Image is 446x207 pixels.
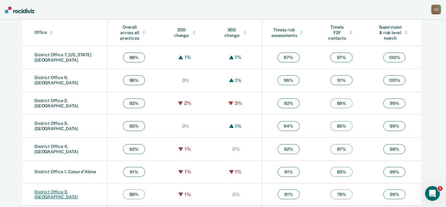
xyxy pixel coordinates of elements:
span: 98 % [123,53,145,62]
span: 100 % [383,75,405,85]
span: 83 % [330,167,353,177]
a: District Office 6, [GEOGRAPHIC_DATA] [34,75,78,85]
th: Toggle SortBy [262,19,315,46]
div: Office [34,30,105,35]
span: 99 % [383,121,405,131]
th: Toggle SortBy [22,19,107,46]
span: 92 % [278,144,300,154]
span: 89 % [330,98,353,108]
a: District Office 4, [GEOGRAPHIC_DATA] [34,144,78,154]
div: 1% [183,169,193,175]
span: 78 % [330,189,353,199]
div: 30D change [173,27,199,38]
span: 96 % [278,75,300,85]
div: 1% [183,192,193,197]
span: 91 % [123,167,145,177]
div: 0% [180,78,191,83]
span: 93 % [123,121,145,131]
a: District Office 3, [GEOGRAPHIC_DATA] [34,189,78,200]
span: 96 % [123,75,145,85]
div: 0% [231,192,242,197]
th: Toggle SortBy [107,19,160,46]
a: District Office 2, [GEOGRAPHIC_DATA] [34,98,78,108]
img: Recidiviz [5,6,34,13]
a: District Office 1, Coeur d'Alene [34,169,96,174]
button: CD [431,5,441,14]
div: 2% [183,100,193,106]
span: 87 % [330,144,353,154]
span: 97 % [278,53,300,62]
div: 0% [231,146,242,152]
span: 91 % [278,189,300,199]
div: 1% [234,78,243,83]
iframe: Intercom live chat [425,186,440,201]
span: 91 % [330,75,353,85]
span: 93 % [123,98,145,108]
span: 99 % [383,167,405,177]
span: 92 % [278,98,300,108]
a: District Office 5, [GEOGRAPHIC_DATA] [34,121,78,131]
div: Overall across all practices [120,24,148,41]
div: 1% [234,123,243,129]
span: 94 % [278,121,300,131]
span: 99 % [383,189,405,199]
span: 92 % [123,144,145,154]
div: C D [431,5,441,14]
div: 1% [183,146,193,152]
div: 1% [183,54,193,60]
th: Toggle SortBy [368,19,421,46]
div: 1% [234,54,243,60]
span: 99 % [383,98,405,108]
div: 1% [234,169,243,175]
span: 85 % [330,121,353,131]
div: 0% [180,123,191,129]
th: Toggle SortBy [211,19,262,46]
span: 89 % [123,189,145,199]
span: 1 [438,186,443,191]
div: 90D change [223,27,249,38]
th: Toggle SortBy [315,19,368,46]
div: Supervision & risk level match [380,24,409,41]
a: District Office 7, [US_STATE][GEOGRAPHIC_DATA] [34,52,91,62]
span: 100 % [383,53,405,62]
span: 98 % [383,144,405,154]
th: Toggle SortBy [160,19,211,46]
span: 97 % [330,53,353,62]
div: Timely F2F contacts [328,24,355,41]
div: Timely risk assessments [274,27,303,38]
span: 91 % [278,167,300,177]
div: 3% [233,100,244,106]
